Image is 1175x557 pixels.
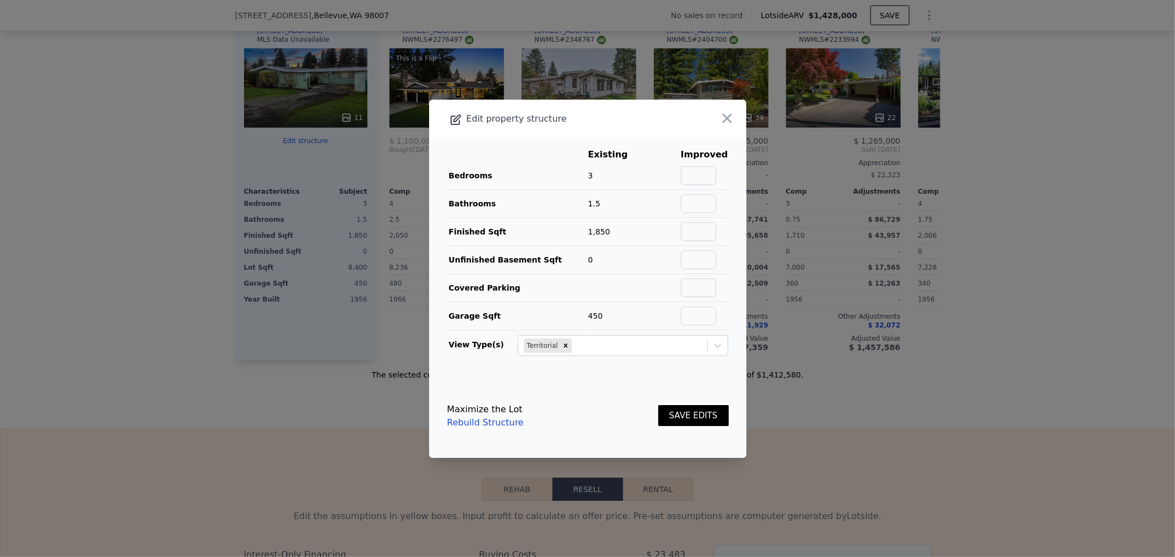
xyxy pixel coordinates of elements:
td: Bedrooms [447,162,588,190]
div: Maximize the Lot [447,403,524,416]
span: 3 [588,171,593,180]
td: Bathrooms [447,189,588,217]
div: Remove Territorial [560,338,572,353]
span: 1,850 [588,227,610,236]
button: SAVE EDITS [658,405,729,427]
th: Existing [588,148,645,162]
div: Territorial [524,338,560,353]
span: 0 [588,255,593,264]
div: Edit property structure [429,111,683,127]
span: 1.5 [588,199,600,208]
td: Covered Parking [447,274,588,302]
td: Unfinished Basement Sqft [447,245,588,274]
span: 450 [588,312,603,320]
a: Rebuild Structure [447,416,524,429]
th: Improved [680,148,729,162]
td: Finished Sqft [447,217,588,245]
td: View Type(s) [447,330,517,357]
td: Garage Sqft [447,302,588,330]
